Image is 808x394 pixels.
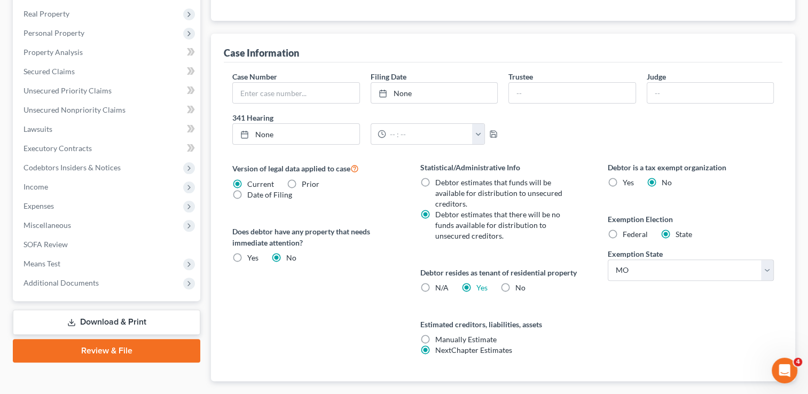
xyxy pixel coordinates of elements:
a: Unsecured Nonpriority Claims [15,100,200,120]
span: Yes [247,253,258,262]
a: None [233,124,359,144]
label: Version of legal data applied to case [232,162,398,175]
input: -- : -- [386,124,473,144]
span: N/A [435,283,449,292]
span: Expenses [23,201,54,210]
span: No [662,178,672,187]
span: Prior [302,179,319,188]
label: Exemption Election [608,214,774,225]
label: Debtor resides as tenant of residential property [420,267,586,278]
span: Yes [623,178,634,187]
label: Trustee [508,71,533,82]
div: Case Information [224,46,299,59]
a: Yes [476,283,488,292]
a: Lawsuits [15,120,200,139]
a: None [371,83,497,103]
input: Enter case number... [233,83,359,103]
span: Miscellaneous [23,220,71,230]
span: Personal Property [23,28,84,37]
a: Unsecured Priority Claims [15,81,200,100]
span: Lawsuits [23,124,52,133]
span: Means Test [23,259,60,268]
a: Executory Contracts [15,139,200,158]
span: Property Analysis [23,48,83,57]
a: Property Analysis [15,43,200,62]
span: Federal [623,230,648,239]
label: Case Number [232,71,277,82]
label: Judge [647,71,666,82]
span: Debtor estimates that funds will be available for distribution to unsecured creditors. [435,178,562,208]
span: Debtor estimates that there will be no funds available for distribution to unsecured creditors. [435,210,560,240]
span: Unsecured Priority Claims [23,86,112,95]
span: Current [247,179,274,188]
span: Income [23,182,48,191]
span: Date of Filing [247,190,292,199]
span: State [676,230,692,239]
label: Filing Date [371,71,406,82]
span: Codebtors Insiders & Notices [23,163,121,172]
span: No [286,253,296,262]
span: Additional Documents [23,278,99,287]
span: Real Property [23,9,69,18]
span: Secured Claims [23,67,75,76]
span: SOFA Review [23,240,68,249]
a: SOFA Review [15,235,200,254]
a: Secured Claims [15,62,200,81]
a: Review & File [13,339,200,363]
span: Unsecured Nonpriority Claims [23,105,125,114]
a: Download & Print [13,310,200,335]
span: No [515,283,525,292]
label: Debtor is a tax exempt organization [608,162,774,173]
label: Statistical/Administrative Info [420,162,586,173]
span: Manually Estimate [435,335,497,344]
span: Executory Contracts [23,144,92,153]
input: -- [509,83,635,103]
span: 4 [794,358,802,366]
label: Estimated creditors, liabilities, assets [420,319,586,330]
iframe: Intercom live chat [772,358,797,383]
label: Exemption State [608,248,663,259]
input: -- [647,83,773,103]
span: NextChapter Estimates [435,345,512,354]
label: Does debtor have any property that needs immediate attention? [232,226,398,248]
label: 341 Hearing [227,112,503,123]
